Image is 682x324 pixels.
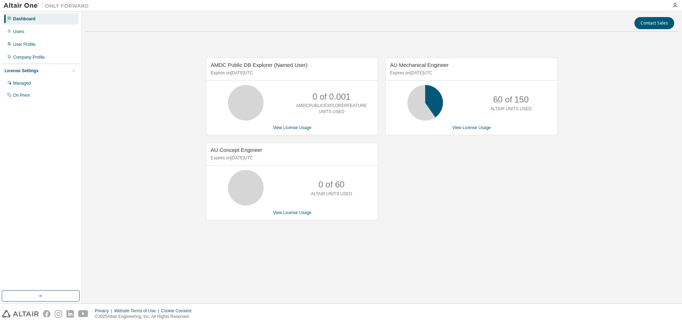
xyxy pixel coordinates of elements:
div: User Profile [13,42,36,47]
p: Expires on [DATE] UTC [211,155,372,161]
a: View License Usage [273,210,312,215]
p: Expires on [DATE] UTC [211,70,372,76]
p: 0 of 60 [319,179,345,191]
p: © 2025 Altair Engineering, Inc. All Rights Reserved. [95,314,196,320]
div: Dashboard [13,16,36,22]
p: AMDCPUBLICEXPLORERFEATURE UNITS USED [296,103,367,115]
button: Contact Sales [634,17,674,29]
img: Altair One [4,2,92,9]
div: Users [13,29,24,34]
img: youtube.svg [78,310,88,318]
a: View License Usage [273,125,312,130]
p: Expires on [DATE] UTC [390,70,551,76]
div: Cookie Consent [161,308,195,314]
div: Managed [13,80,31,86]
p: ALTAIR UNITS USED [311,191,352,197]
div: Website Terms of Use [114,308,161,314]
img: facebook.svg [43,310,50,318]
div: Company Profile [13,54,45,60]
img: linkedin.svg [66,310,74,318]
p: ALTAIR UNITS USED [490,106,531,112]
span: AU Concept Engineer [211,147,262,153]
div: On Prem [13,92,30,98]
p: 0 of 0.001 [313,91,351,103]
img: altair_logo.svg [2,310,39,318]
p: 60 of 150 [493,94,529,106]
div: Privacy [95,308,114,314]
a: View License Usage [452,125,491,130]
img: instagram.svg [55,310,62,318]
div: License Settings [5,68,38,74]
span: AMDC Public DB Explorer (Named User) [211,62,308,68]
span: AU Mechanical Engineer [390,62,449,68]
